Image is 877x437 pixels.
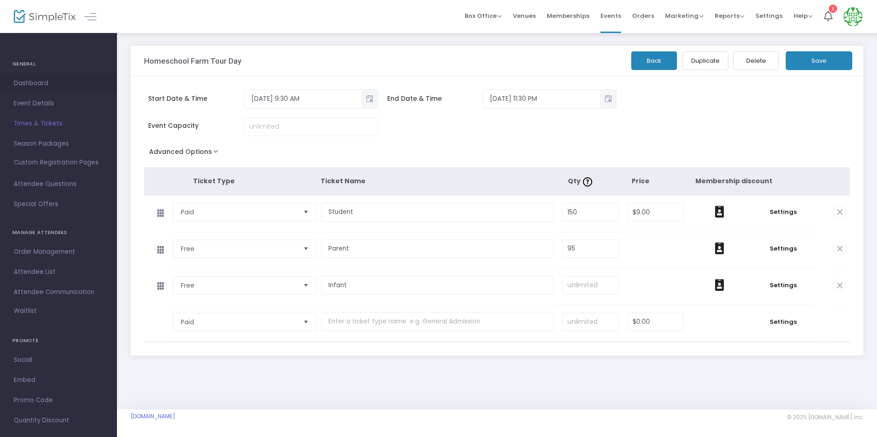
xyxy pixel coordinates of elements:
h3: Homeschool Farm Tour Day [144,56,241,66]
button: Select [300,240,312,257]
input: Select date & time [244,91,361,106]
h4: PROMOTE [12,332,105,350]
button: Select [300,313,312,331]
button: Save [786,51,852,70]
span: Special Offers [14,198,103,210]
button: Toggle popup [361,90,377,108]
span: Settings [755,317,810,327]
span: Box Office [465,11,502,20]
button: Back [631,51,677,70]
span: Ticket Type [193,176,235,186]
span: Orders [632,4,654,27]
span: End Date & Time [387,94,483,104]
span: Paid [181,317,296,327]
span: Price [632,176,649,186]
span: Social [14,354,103,366]
span: Reports [715,11,744,20]
input: Enter a ticket type name. e.g. General Admission [321,240,553,258]
span: Membership discount [695,176,772,186]
span: Start Date & Time [148,94,244,104]
div: 1 [829,5,837,13]
button: Select [300,203,312,221]
span: Embed [14,374,103,386]
span: Event Capacity [148,121,244,131]
input: unlimited [563,313,618,331]
span: Memberships [547,4,589,27]
button: Toggle popup [600,90,616,108]
span: Qty [568,176,594,186]
span: Quantity Discount [14,415,103,426]
img: question-mark [583,177,592,186]
span: Times & Tickets [14,118,103,130]
span: Attendee Questions [14,178,103,190]
span: Custom Registration Pages [14,158,99,167]
span: Settings [755,244,810,253]
input: Enter a ticket type name. e.g. General Admission [321,312,553,331]
span: Help [794,11,813,20]
input: Select date & time [483,91,600,106]
input: Price [628,203,683,221]
button: Advanced Options [144,145,227,162]
span: Attendee List [14,266,103,278]
input: Price [628,313,683,331]
span: Attendee Communication [14,286,103,298]
input: unlimited [244,118,377,136]
span: Order Management [14,246,103,258]
button: Delete [733,51,779,70]
span: Event Details [14,98,103,109]
button: Select [300,277,312,294]
span: Venues [513,4,536,27]
span: Free [181,244,296,253]
a: [DOMAIN_NAME] [131,413,175,420]
h4: MANAGE ATTENDEES [12,224,105,242]
span: Settings [755,281,810,290]
span: © 2025 [DOMAIN_NAME] Inc. [787,414,863,421]
button: Duplicate [683,51,728,70]
span: Dashboard [14,77,103,89]
span: Events [600,4,621,27]
span: Settings [755,208,810,217]
span: Ticket Name [321,176,366,186]
h4: GENERAL [12,55,105,73]
input: Enter a ticket type name. e.g. General Admission [321,276,553,295]
input: unlimited [563,277,618,294]
span: Marketing [665,11,704,20]
span: Promo Code [14,394,103,406]
input: Enter a ticket type name. e.g. General Admission [321,203,553,222]
span: Season Packages [14,138,103,150]
span: Paid [181,208,296,217]
span: Free [181,281,296,290]
span: Settings [755,4,783,27]
span: Waitlist [14,306,37,316]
